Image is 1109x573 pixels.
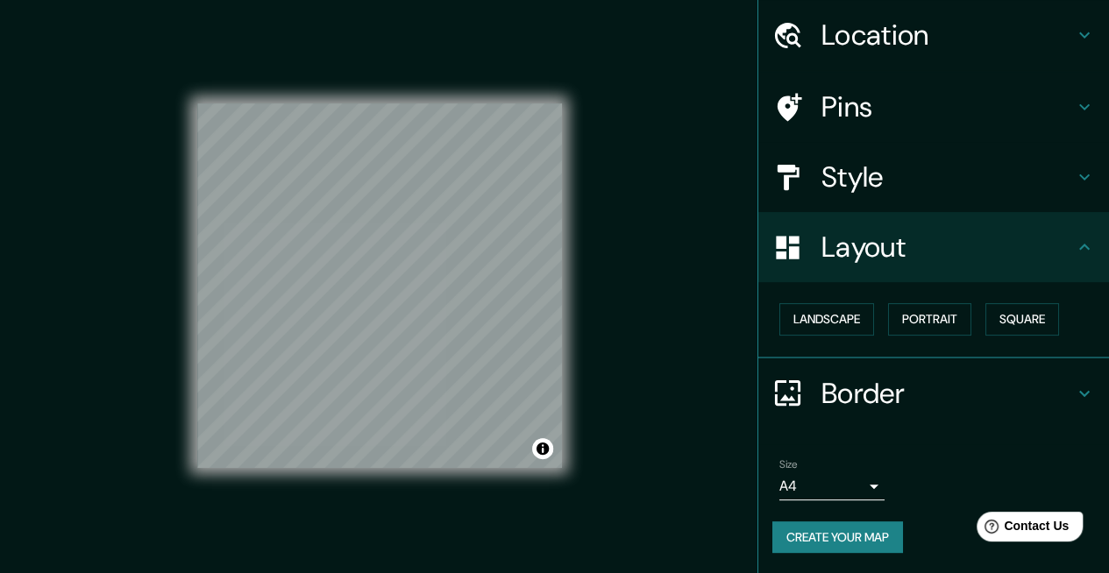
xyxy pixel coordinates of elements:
h4: Border [821,376,1074,411]
div: Layout [758,212,1109,282]
h4: Location [821,18,1074,53]
button: Landscape [779,303,874,336]
h4: Pins [821,89,1074,124]
iframe: Help widget launcher [953,505,1090,554]
div: Pins [758,72,1109,142]
div: A4 [779,472,885,500]
h4: Layout [821,230,1074,265]
button: Portrait [888,303,971,336]
div: Border [758,358,1109,428]
label: Size [779,456,798,471]
button: Create your map [772,521,903,554]
button: Square [985,303,1059,336]
canvas: Map [197,103,562,468]
button: Toggle attribution [532,438,553,459]
h4: Style [821,159,1074,195]
div: Style [758,142,1109,212]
